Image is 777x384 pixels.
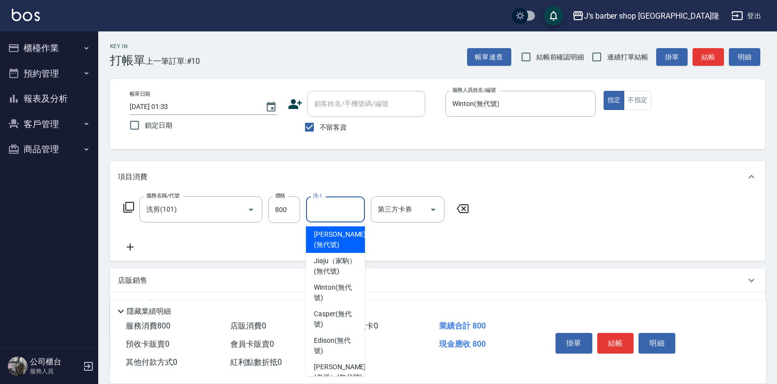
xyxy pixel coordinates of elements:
span: 上一筆訂單:#10 [145,55,200,67]
span: 服務消費 800 [126,321,170,330]
span: 其他付款方式 0 [126,357,177,367]
label: 價格 [275,192,285,199]
div: 項目消費 [110,161,765,192]
button: 不指定 [624,91,651,110]
label: 洗-1 [313,192,322,199]
button: 結帳 [597,333,634,354]
p: 店販銷售 [118,275,147,286]
h5: 公司櫃台 [30,357,80,367]
button: 商品管理 [4,137,94,162]
span: 結帳前確認明細 [536,52,584,62]
label: 帳單日期 [130,90,150,98]
span: Casper (無代號) [314,309,357,329]
span: 現金應收 800 [439,339,486,349]
button: 櫃檯作業 [4,35,94,61]
button: Choose date, selected date is 2025-09-24 [259,95,283,119]
p: 項目消費 [118,172,147,182]
button: 掛單 [656,48,688,66]
button: 掛單 [555,333,592,354]
div: 店販銷售 [110,269,765,292]
h2: Key In [110,43,145,50]
div: 預收卡販賣 [110,292,765,316]
span: Winton (無代號) [314,282,357,303]
p: 隱藏業績明細 [127,306,171,317]
img: Person [8,357,28,376]
span: Jiaju（家駒） (無代號) [314,256,357,276]
button: 客戶管理 [4,111,94,137]
span: 鎖定日期 [145,120,172,131]
span: 業績合計 800 [439,321,486,330]
p: 服務人員 [30,367,80,376]
span: [PERSON_NAME] (無代號) [314,229,366,250]
button: 指定 [604,91,625,110]
input: YYYY/MM/DD hh:mm [130,99,255,115]
span: 不留客資 [320,122,347,133]
span: 連續打單結帳 [607,52,648,62]
span: Edison (無代號) [314,335,357,356]
button: 登出 [727,7,765,25]
h3: 打帳單 [110,54,145,67]
p: 預收卡販賣 [118,299,155,309]
img: Logo [12,9,40,21]
label: 服務名稱/代號 [146,192,179,199]
button: Open [243,202,259,218]
button: 報表及分析 [4,86,94,111]
button: 帳單速查 [467,48,511,66]
button: 預約管理 [4,61,94,86]
button: save [544,6,563,26]
label: 服務人員姓名/編號 [452,86,496,94]
span: [PERSON_NAME](老派） (無代號) [314,362,366,383]
button: Open [425,202,441,218]
span: 店販消費 0 [230,321,266,330]
span: 會員卡販賣 0 [230,339,274,349]
button: 明細 [729,48,760,66]
span: 紅利點數折抵 0 [230,357,282,367]
button: 明細 [638,333,675,354]
button: 結帳 [693,48,724,66]
span: 預收卡販賣 0 [126,339,169,349]
button: J’s barber shop [GEOGRAPHIC_DATA]隆 [568,6,723,26]
div: J’s barber shop [GEOGRAPHIC_DATA]隆 [584,10,720,22]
